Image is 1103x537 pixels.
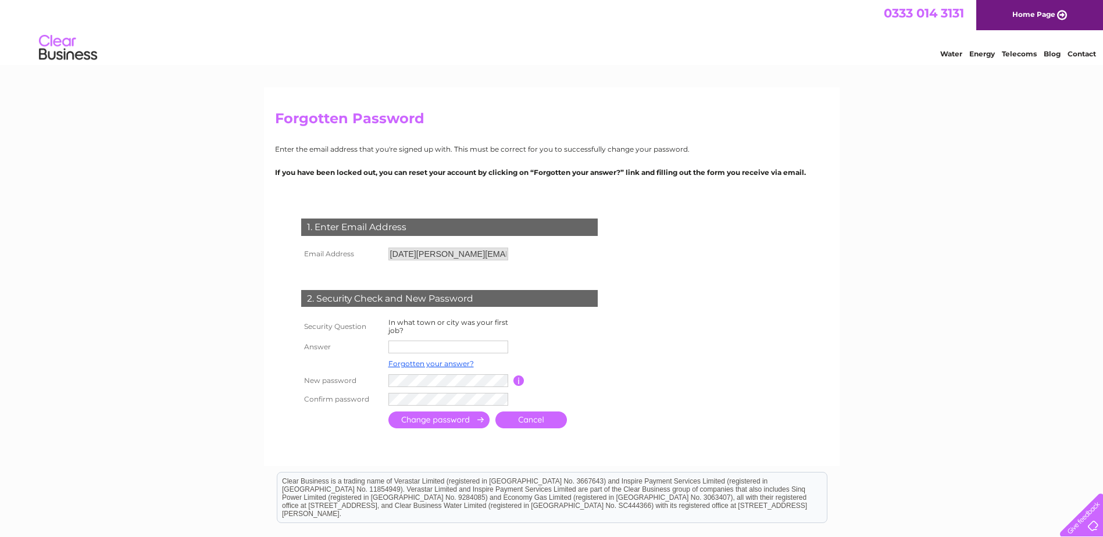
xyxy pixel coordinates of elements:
input: Submit [388,411,490,428]
div: 1. Enter Email Address [301,219,598,236]
label: In what town or city was your first job? [388,318,508,335]
input: Information [513,375,524,386]
a: Cancel [495,411,567,428]
th: New password [298,371,385,390]
a: Contact [1068,49,1096,58]
a: Water [940,49,962,58]
th: Email Address [298,245,385,263]
a: Forgotten your answer? [388,359,474,368]
th: Confirm password [298,390,385,409]
a: Telecoms [1002,49,1037,58]
img: logo.png [38,30,98,66]
a: Blog [1044,49,1061,58]
p: Enter the email address that you're signed up with. This must be correct for you to successfully ... [275,144,829,155]
div: Clear Business is a trading name of Verastar Limited (registered in [GEOGRAPHIC_DATA] No. 3667643... [277,6,827,56]
a: 0333 014 3131 [884,6,964,20]
th: Answer [298,338,385,356]
a: Energy [969,49,995,58]
p: If you have been locked out, you can reset your account by clicking on “Forgotten your answer?” l... [275,167,829,178]
h2: Forgotten Password [275,110,829,133]
div: 2. Security Check and New Password [301,290,598,307]
th: Security Question [298,316,385,338]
